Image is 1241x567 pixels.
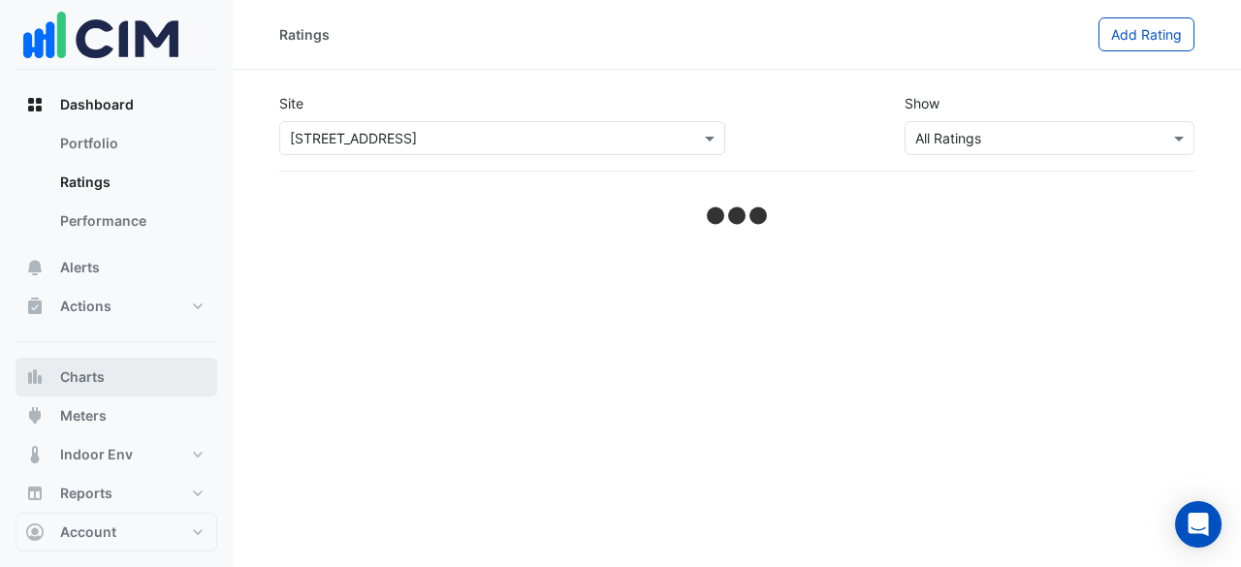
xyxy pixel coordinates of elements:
button: Dashboard [16,85,217,124]
app-icon: Meters [25,406,45,425]
button: Add Rating [1098,17,1194,51]
button: Charts [16,358,217,396]
app-icon: Charts [25,367,45,387]
span: Reports [60,484,112,503]
a: Performance [45,202,217,240]
button: Indoor Env [16,435,217,474]
span: Account [60,522,116,542]
span: Meters [60,406,107,425]
app-icon: Reports [25,484,45,503]
a: Portfolio [45,124,217,163]
button: Account [16,513,217,551]
span: Add Rating [1111,26,1182,43]
span: Dashboard [60,95,134,114]
div: Ratings [279,24,330,45]
app-icon: Actions [25,297,45,316]
div: Open Intercom Messenger [1175,501,1222,548]
app-icon: Alerts [25,258,45,277]
div: Dashboard [16,124,217,248]
img: Company Logo [23,1,178,69]
button: Actions [16,287,217,326]
label: Site [279,93,303,113]
button: Meters [16,396,217,435]
span: Alerts [60,258,100,277]
span: Indoor Env [60,445,133,464]
app-icon: Indoor Env [25,445,45,464]
span: Actions [60,297,111,316]
label: Show [905,93,939,113]
span: Charts [60,367,105,387]
button: Reports [16,474,217,513]
app-icon: Dashboard [25,95,45,114]
button: Alerts [16,248,217,287]
a: Ratings [45,163,217,202]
